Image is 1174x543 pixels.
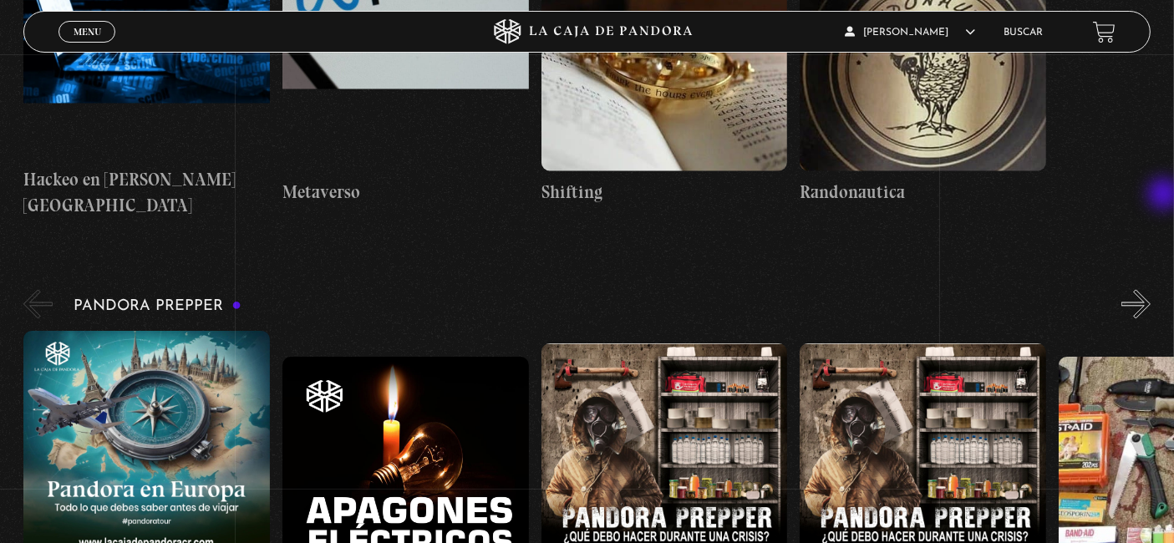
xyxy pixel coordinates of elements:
h3: Pandora Prepper [74,298,241,314]
button: Next [1121,289,1151,318]
h4: Metaverso [282,179,529,206]
a: Buscar [1004,28,1043,38]
h4: Shifting [541,179,788,206]
button: Previous [23,289,53,318]
span: Menu [74,27,101,37]
h4: Randonautica [800,179,1046,206]
span: Cerrar [68,41,107,53]
a: View your shopping cart [1093,21,1116,43]
h4: Hackeo en [PERSON_NAME][GEOGRAPHIC_DATA] [23,166,270,219]
span: [PERSON_NAME] [845,28,975,38]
